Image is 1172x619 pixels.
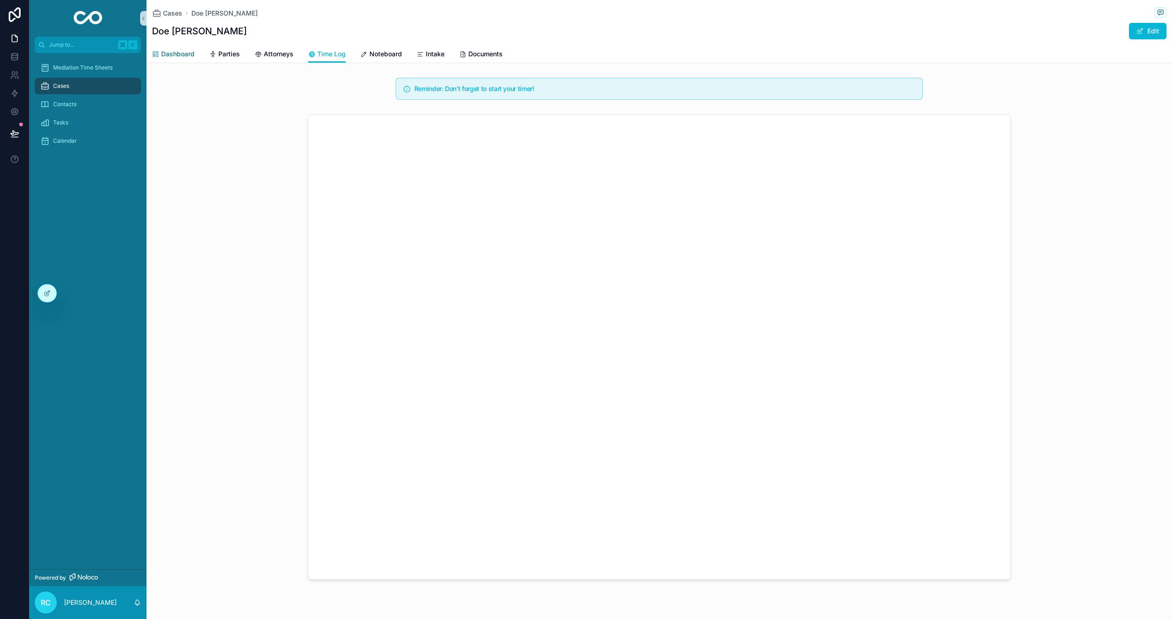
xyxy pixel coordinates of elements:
span: Cases [53,82,69,90]
a: Contacts [35,96,141,113]
a: Time Log [308,46,346,63]
button: Edit [1129,23,1167,39]
span: Intake [426,49,445,59]
a: Powered by [29,569,146,586]
h5: Reminder: Don't forget to start your timer! [414,86,915,92]
span: Cases [163,9,182,18]
button: Jump to...K [35,37,141,53]
span: Parties [218,49,240,59]
span: Attorneys [264,49,293,59]
a: Documents [459,46,503,64]
span: Mediation Time Sheets [53,64,113,71]
a: Tasks [35,114,141,131]
a: Dashboard [152,46,195,64]
a: Doe [PERSON_NAME] [191,9,258,18]
a: Mediation Time Sheets [35,59,141,76]
span: Jump to... [49,41,114,48]
a: Attorneys [255,46,293,64]
span: Time Log [317,49,346,59]
span: Contacts [53,101,76,108]
span: Powered by [35,574,66,581]
span: Dashboard [161,49,195,59]
a: Noteboard [360,46,402,64]
span: K [129,41,136,48]
img: App logo [74,11,103,26]
a: Cases [35,78,141,94]
a: Parties [209,46,240,64]
span: Calendar [53,137,77,145]
span: Tasks [53,119,68,126]
p: [PERSON_NAME] [64,598,117,607]
a: Calendar [35,133,141,149]
span: Noteboard [369,49,402,59]
span: Documents [468,49,503,59]
span: RC [41,597,51,608]
a: Intake [417,46,445,64]
a: Cases [152,9,182,18]
div: scrollable content [29,53,146,161]
h1: Doe [PERSON_NAME] [152,25,247,38]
